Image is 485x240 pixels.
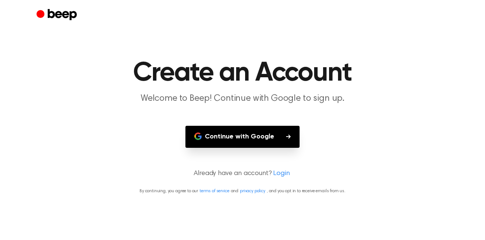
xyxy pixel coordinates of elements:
p: By continuing, you agree to our and , and you opt in to receive emails from us. [9,188,476,194]
a: Login [273,169,290,179]
a: privacy policy [240,189,265,193]
a: Beep [37,8,79,22]
button: Continue with Google [185,126,300,148]
h1: Create an Account [51,60,434,87]
p: Already have an account? [9,169,476,179]
a: terms of service [200,189,229,193]
p: Welcome to Beep! Continue with Google to sign up. [99,93,386,105]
